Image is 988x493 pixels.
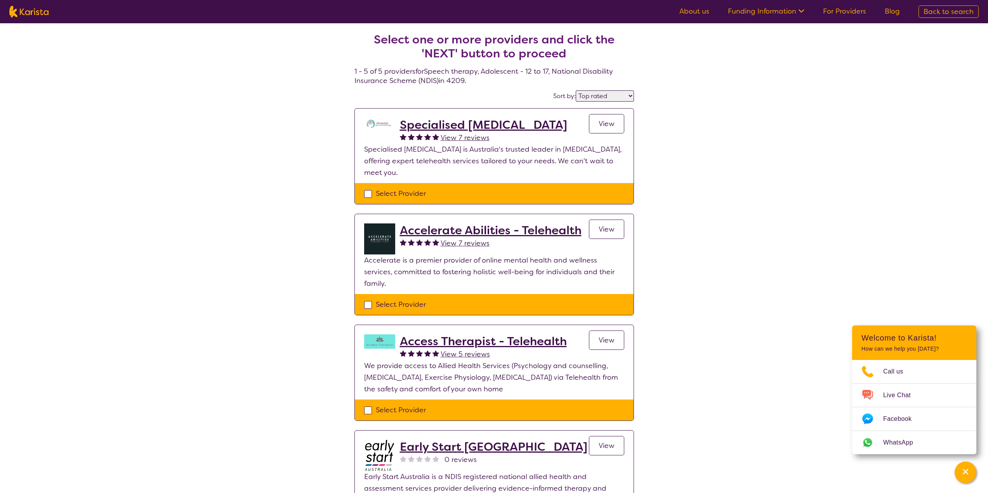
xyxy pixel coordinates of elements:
span: Back to search [924,7,974,16]
p: How can we help you [DATE]? [861,346,967,352]
img: tc7lufxpovpqcirzzyzq.png [364,118,395,130]
div: Channel Menu [852,325,976,454]
a: Early Start [GEOGRAPHIC_DATA] [400,440,587,454]
img: nonereviewstar [416,455,423,462]
img: nonereviewstar [400,455,406,462]
img: nonereviewstar [432,455,439,462]
img: fullstar [432,133,439,140]
a: View [589,114,624,133]
img: fullstar [432,239,439,246]
span: 0 reviews [445,454,477,465]
span: View [599,119,615,128]
img: fullstar [400,239,406,246]
img: fullstar [416,350,423,356]
a: Access Therapist - Telehealth [400,334,567,348]
a: Funding Information [728,7,804,16]
a: Blog [885,7,900,16]
span: View [599,441,615,450]
span: View 7 reviews [441,239,490,248]
img: hzy3j6chfzohyvwdpojv.png [364,334,395,349]
img: fullstar [408,133,415,140]
a: Specialised [MEDICAL_DATA] [400,118,567,132]
img: nonereviewstar [408,455,415,462]
img: fullstar [400,350,406,356]
h2: Welcome to Karista! [861,333,967,343]
button: Channel Menu [955,462,976,483]
img: fullstar [432,350,439,356]
span: View 7 reviews [441,133,490,142]
a: Accelerate Abilities - Telehealth [400,223,582,237]
img: fullstar [416,239,423,246]
img: fullstar [408,350,415,356]
a: Web link opens in a new tab. [852,431,976,454]
img: fullstar [416,133,423,140]
a: View [589,220,624,239]
img: fullstar [424,239,431,246]
p: Accelerate is a premier provider of online mental health and wellness services, committed to fost... [364,254,624,289]
a: View 7 reviews [441,132,490,144]
img: nonereviewstar [424,455,431,462]
a: For Providers [823,7,866,16]
img: fullstar [408,239,415,246]
img: Karista logo [9,6,49,17]
a: View [589,330,624,350]
span: View [599,225,615,234]
h2: Select one or more providers and click the 'NEXT' button to proceed [364,33,625,61]
a: Back to search [919,5,979,18]
label: Sort by: [553,92,576,100]
img: fullstar [424,133,431,140]
img: bdpoyytkvdhmeftzccod.jpg [364,440,395,471]
p: We provide access to Allied Health Services (Psychology and counselling, [MEDICAL_DATA], Exercise... [364,360,624,395]
img: byb1jkvtmcu0ftjdkjvo.png [364,223,395,254]
a: View [589,436,624,455]
span: View 5 reviews [441,349,490,359]
ul: Choose channel [852,360,976,454]
a: View 5 reviews [441,348,490,360]
span: View [599,336,615,345]
span: Live Chat [883,389,920,401]
img: fullstar [400,133,406,140]
a: View 7 reviews [441,237,490,249]
span: Call us [883,366,913,377]
span: WhatsApp [883,437,922,448]
span: Facebook [883,413,921,425]
h4: 1 - 5 of 5 providers for Speech therapy , Adolescent - 12 to 17 , National Disability Insurance S... [354,14,634,85]
a: About us [679,7,709,16]
p: Specialised [MEDICAL_DATA] is Australia's trusted leader in [MEDICAL_DATA], offering expert teleh... [364,144,624,178]
img: fullstar [424,350,431,356]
